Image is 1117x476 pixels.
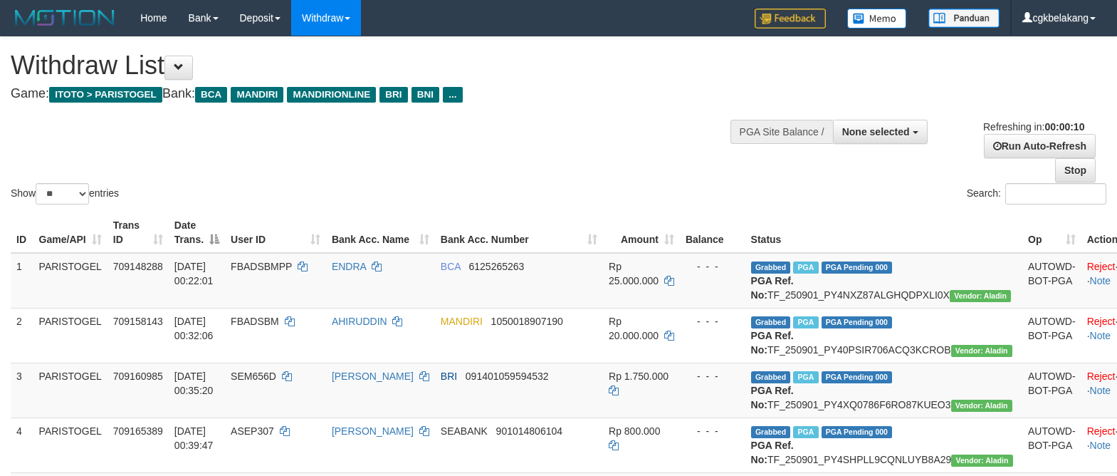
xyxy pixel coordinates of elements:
div: - - - [686,314,740,328]
td: PARISTOGEL [33,363,107,418]
span: 709148288 [113,261,163,272]
select: Showentries [36,183,89,205]
span: Grabbed [751,426,791,438]
td: TF_250901_PY4NXZ87ALGHQDPXLI0X [745,253,1022,309]
h4: Game: Bank: [11,87,730,101]
span: Grabbed [751,371,791,383]
td: AUTOWD-BOT-PGA [1022,418,1081,472]
b: PGA Ref. No: [751,275,794,301]
span: Copy 1050018907190 to clipboard [491,316,563,327]
span: PGA Pending [822,316,893,328]
td: PARISTOGEL [33,418,107,472]
a: [PERSON_NAME] [332,425,414,437]
th: Bank Acc. Number: activate to sort column ascending [435,212,603,253]
span: BRI [441,371,457,382]
span: PGA Pending [822,426,893,438]
th: Balance [680,212,745,253]
span: PGA Pending [822,371,893,383]
span: MANDIRIONLINE [287,87,376,103]
span: SEM656D [231,371,276,382]
td: PARISTOGEL [33,253,107,309]
span: MANDIRI [441,316,483,327]
th: ID [11,212,33,253]
a: Reject [1087,316,1116,327]
button: None selected [833,120,928,144]
div: - - - [686,369,740,383]
span: Marked by cgkmaster [793,262,818,274]
th: Bank Acc. Name: activate to sort column ascending [326,212,435,253]
span: Vendor URL: https://payment4.1velocity.biz [951,400,1012,412]
label: Show entries [11,183,119,205]
td: AUTOWD-BOT-PGA [1022,363,1081,418]
span: Copy 6125265263 to clipboard [468,261,524,272]
th: Date Trans.: activate to sort column descending [169,212,225,253]
span: Rp 800.000 [609,425,660,437]
td: AUTOWD-BOT-PGA [1022,308,1081,363]
a: Note [1090,385,1111,396]
span: ... [443,87,462,103]
span: BCA [195,87,227,103]
a: Reject [1087,371,1116,382]
span: Refreshing in: [983,121,1084,133]
span: Vendor URL: https://payment4.1velocity.biz [950,290,1011,302]
input: Search: [1005,183,1106,205]
span: Rp 1.750.000 [609,371,668,382]
a: AHIRUDDIN [332,316,387,327]
th: Op: activate to sort column ascending [1022,212,1081,253]
span: [DATE] 00:22:01 [174,261,214,286]
td: 2 [11,308,33,363]
a: [PERSON_NAME] [332,371,414,382]
td: TF_250901_PY40PSIR706ACQ3KCROB [745,308,1022,363]
span: Copy 091401059594532 to clipboard [466,371,549,382]
th: User ID: activate to sort column ascending [225,212,326,253]
span: Copy 901014806104 to clipboard [496,425,562,437]
a: Stop [1055,158,1096,182]
span: ASEP307 [231,425,274,437]
td: 1 [11,253,33,309]
th: Status [745,212,1022,253]
a: Run Auto-Refresh [984,134,1096,158]
div: PGA Site Balance / [730,120,833,144]
span: BRI [379,87,407,103]
span: Rp 20.000.000 [609,316,659,341]
span: None selected [842,126,910,138]
td: AUTOWD-BOT-PGA [1022,253,1081,309]
div: - - - [686,424,740,438]
td: TF_250901_PY4XQ0786F6RO87KUEO3 [745,363,1022,418]
th: Trans ID: activate to sort column ascending [107,212,169,253]
a: Note [1090,330,1111,341]
strong: 00:00:10 [1044,121,1084,133]
th: Amount: activate to sort column ascending [603,212,680,253]
span: [DATE] 00:35:20 [174,371,214,396]
b: PGA Ref. No: [751,440,794,465]
span: Vendor URL: https://payment4.1velocity.biz [951,345,1012,357]
span: Marked by cgkcindy [793,371,818,383]
span: FBADSBMPP [231,261,292,272]
span: [DATE] 00:39:47 [174,425,214,451]
a: Reject [1087,261,1116,272]
span: 709165389 [113,425,163,437]
span: SEABANK [441,425,488,437]
a: Note [1090,275,1111,286]
img: Button%20Memo.svg [847,9,907,29]
a: ENDRA [332,261,366,272]
span: FBADSBM [231,316,279,327]
a: Note [1090,440,1111,451]
b: PGA Ref. No: [751,330,794,356]
span: 709158143 [113,316,163,327]
span: Marked by cgkmaster [793,316,818,328]
img: panduan.png [928,9,1000,28]
h1: Withdraw List [11,51,730,80]
a: Reject [1087,425,1116,437]
img: MOTION_logo.png [11,7,119,29]
span: Grabbed [751,262,791,274]
span: PGA Pending [822,262,893,274]
span: BNI [411,87,439,103]
label: Search: [967,183,1106,205]
span: MANDIRI [231,87,283,103]
span: Marked by cgkcindy [793,426,818,438]
span: Vendor URL: https://payment4.1velocity.biz [951,455,1012,467]
th: Game/API: activate to sort column ascending [33,212,107,253]
td: TF_250901_PY4SHPLL9CQNLUYB8A29 [745,418,1022,472]
img: Feedback.jpg [755,9,826,29]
